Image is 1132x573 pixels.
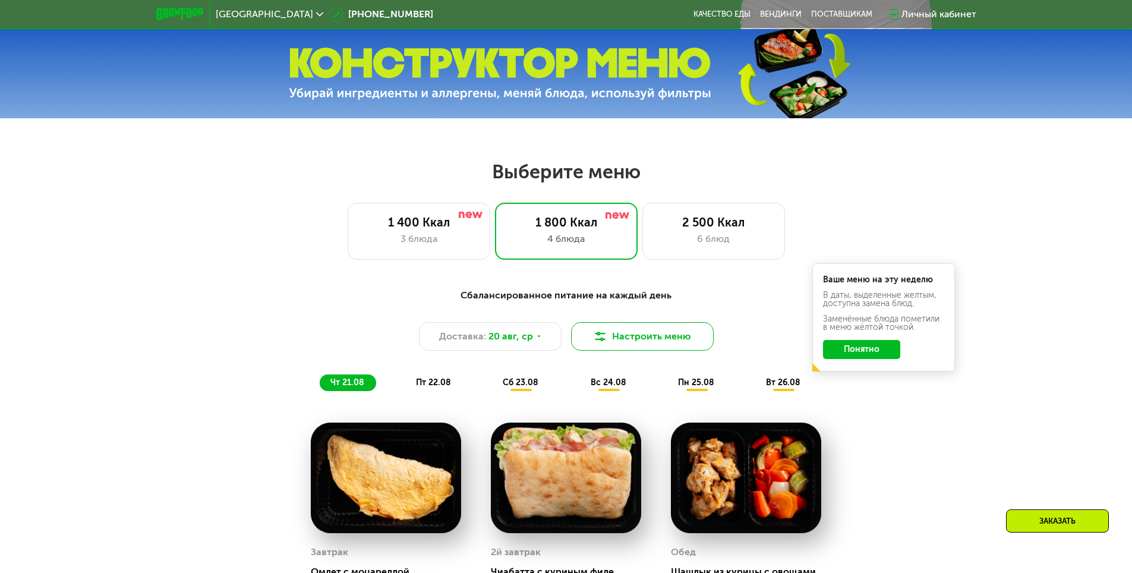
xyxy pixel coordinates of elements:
[311,543,348,561] div: Завтрак
[360,215,478,229] div: 1 400 Ккал
[591,377,626,388] span: вс 24.08
[823,315,944,332] div: Заменённые блюда пометили в меню жёлтой точкой.
[488,329,533,344] span: 20 авг, ср
[766,377,800,388] span: вт 26.08
[823,340,900,359] button: Понятно
[901,7,976,21] div: Личный кабинет
[215,288,918,303] div: Сбалансированное питание на каждый день
[491,543,541,561] div: 2й завтрак
[360,232,478,246] div: 3 блюда
[760,10,802,19] a: Вендинги
[655,232,772,246] div: 6 блюд
[38,160,1094,184] h2: Выберите меню
[811,10,872,19] div: поставщикам
[823,291,944,308] div: В даты, выделенные желтым, доступна замена блюд.
[678,377,714,388] span: пн 25.08
[329,7,433,21] a: [PHONE_NUMBER]
[571,322,714,351] button: Настроить меню
[507,232,625,246] div: 4 блюда
[330,377,364,388] span: чт 21.08
[503,377,538,388] span: сб 23.08
[823,276,944,284] div: Ваше меню на эту неделю
[216,10,313,19] span: [GEOGRAPHIC_DATA]
[439,329,486,344] span: Доставка:
[507,215,625,229] div: 1 800 Ккал
[655,215,772,229] div: 2 500 Ккал
[416,377,451,388] span: пт 22.08
[1006,509,1109,533] div: Заказать
[693,10,751,19] a: Качество еды
[671,543,696,561] div: Обед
